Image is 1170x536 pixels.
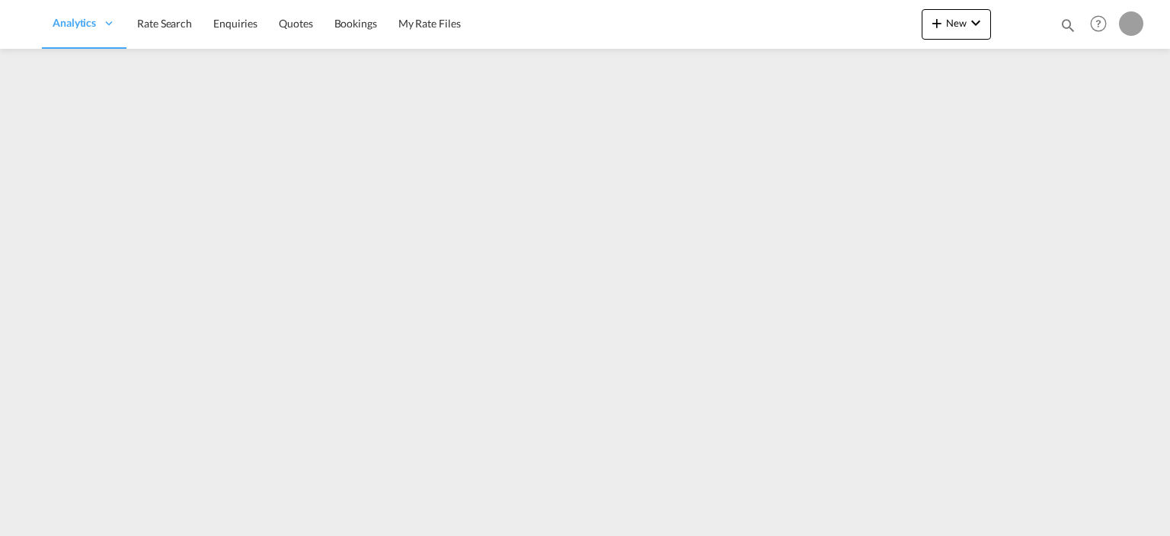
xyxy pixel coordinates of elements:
span: Enquiries [213,17,257,30]
span: New [928,17,985,29]
div: Help [1085,11,1119,38]
md-icon: icon-magnify [1060,17,1076,34]
md-icon: icon-chevron-down [967,14,985,32]
button: icon-plus 400-fgNewicon-chevron-down [922,9,991,40]
span: Quotes [279,17,312,30]
div: icon-magnify [1060,17,1076,40]
span: My Rate Files [398,17,461,30]
span: Rate Search [137,17,192,30]
span: Bookings [334,17,377,30]
span: Help [1085,11,1111,37]
span: Analytics [53,15,96,30]
md-icon: icon-plus 400-fg [928,14,946,32]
